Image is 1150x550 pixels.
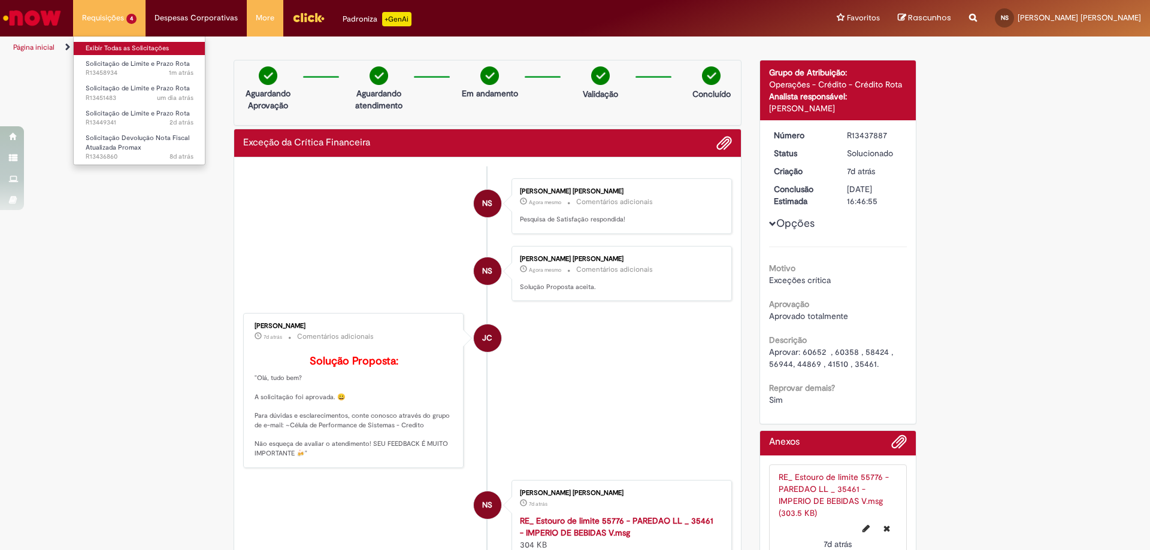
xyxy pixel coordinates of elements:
[591,66,610,85] img: check-circle-green.png
[529,266,561,274] time: 28/08/2025 16:01:56
[126,14,137,24] span: 4
[520,515,713,538] a: RE_ Estouro de limite 55776 - PAREDAO LL _ 35461 - IMPERIO DE BEBIDAS V.msg
[480,66,499,85] img: check-circle-green.png
[765,183,839,207] dt: Conclusão Estimada
[769,275,831,285] span: Exceções crítica
[1001,14,1009,22] span: NS
[576,197,653,207] small: Comentários adicionais
[169,68,193,77] time: 28/08/2025 16:01:02
[529,199,561,206] span: Agora mesmo
[769,437,800,448] h2: Anexos
[350,87,408,111] p: Aguardando atendimento
[74,107,205,129] a: Aberto R13449341 : Solicitação de Limite e Prazo Rota
[310,354,398,368] b: Solução Proposta:
[255,355,454,458] p: "Olá, tudo bem? A solicitação foi aprovada. 😀 Para dúvidas e esclarecimentos, conte conosco atrav...
[474,190,501,217] div: Natalia Carolina De Souza
[170,152,193,161] time: 21/08/2025 15:06:34
[155,12,238,24] span: Despesas Corporativas
[482,189,492,218] span: NS
[256,12,274,24] span: More
[170,118,193,127] time: 26/08/2025 16:05:29
[765,129,839,141] dt: Número
[86,118,193,127] span: R13449341
[847,183,903,207] div: [DATE] 16:46:55
[520,215,719,224] p: Pesquisa de Satisfação respondida!
[769,335,807,345] b: Descrição
[898,13,951,24] a: Rascunhos
[847,165,903,177] div: 21/08/2025 17:44:55
[74,82,205,104] a: Aberto R13451483 : Solicitação de Limite e Prazo Rota
[157,93,193,102] span: um dia atrás
[86,133,189,152] span: Solicitação Devolução Nota Fiscal Atualizada Promax
[86,109,190,118] span: Solicitação de Limite e Prazo Rota
[529,500,547,508] span: 7d atrás
[482,491,492,519] span: NS
[520,256,719,263] div: [PERSON_NAME] [PERSON_NAME]
[74,42,205,55] a: Exibir Todas as Solicitações
[847,12,880,24] span: Favoritos
[583,88,618,100] p: Validação
[297,332,374,342] small: Comentários adicionais
[769,263,795,274] b: Motivo
[462,87,518,99] p: Em andamento
[13,42,55,52] a: Página inicial
[170,152,193,161] span: 8d atrás
[169,68,193,77] span: 1m atrás
[769,102,907,114] div: [PERSON_NAME]
[370,66,388,85] img: check-circle-green.png
[482,324,492,353] span: JC
[769,66,907,78] div: Grupo de Atribuição:
[86,152,193,162] span: R13436860
[692,88,731,100] p: Concluído
[74,57,205,80] a: Aberto R13458934 : Solicitação de Limite e Prazo Rota
[239,87,297,111] p: Aguardando Aprovação
[292,8,325,26] img: click_logo_yellow_360x200.png
[157,93,193,102] time: 27/08/2025 10:30:12
[474,491,501,519] div: Natalia Carolina De Souza
[86,68,193,78] span: R13458934
[474,324,501,352] div: Jonas Correia
[482,257,492,285] span: NS
[769,347,895,369] span: Aprovar: 60652 , 60358 , 58424 , 56944, 44869 , 41510 , 35461.
[82,12,124,24] span: Requisições
[855,519,877,538] button: Editar nome de arquivo RE_ Estouro de limite 55776 - PAREDAO LL _ 35461 - IMPERIO DE BEBIDAS V.msg
[529,500,547,508] time: 21/08/2025 17:44:35
[908,12,951,23] span: Rascunhos
[847,166,875,177] span: 7d atrás
[1018,13,1141,23] span: [PERSON_NAME] [PERSON_NAME]
[264,333,282,341] span: 7d atrás
[769,394,783,405] span: Sim
[891,434,907,455] button: Adicionar anexos
[847,147,903,159] div: Solucionado
[74,132,205,157] a: Aberto R13436860 : Solicitação Devolução Nota Fiscal Atualizada Promax
[765,165,839,177] dt: Criação
[86,59,190,68] span: Solicitação de Limite e Prazo Rota
[86,93,193,103] span: R13451483
[769,299,809,309] b: Aprovação
[259,66,277,85] img: check-circle-green.png
[73,36,205,165] ul: Requisições
[520,490,719,497] div: [PERSON_NAME] [PERSON_NAME]
[847,129,903,141] div: R13437887
[769,382,835,393] b: Reprovar demais?
[474,257,501,285] div: Natalia Carolina De Souza
[769,90,907,102] div: Analista responsável:
[769,311,848,321] span: Aprovado totalmente
[243,138,370,148] h2: Exceção da Crítica Financeira Histórico de tíquete
[520,188,719,195] div: [PERSON_NAME] [PERSON_NAME]
[716,135,732,151] button: Adicionar anexos
[520,282,719,292] p: Solução Proposta aceita.
[86,84,190,93] span: Solicitação de Limite e Prazo Rota
[765,147,839,159] dt: Status
[170,118,193,127] span: 2d atrás
[264,333,282,341] time: 21/08/2025 18:15:01
[343,12,411,26] div: Padroniza
[824,539,852,549] time: 21/08/2025 17:44:35
[382,12,411,26] p: +GenAi
[876,519,897,538] button: Excluir RE_ Estouro de limite 55776 - PAREDAO LL _ 35461 - IMPERIO DE BEBIDAS V.msg
[529,266,561,274] span: Agora mesmo
[824,539,852,549] span: 7d atrás
[1,6,63,30] img: ServiceNow
[255,323,454,330] div: [PERSON_NAME]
